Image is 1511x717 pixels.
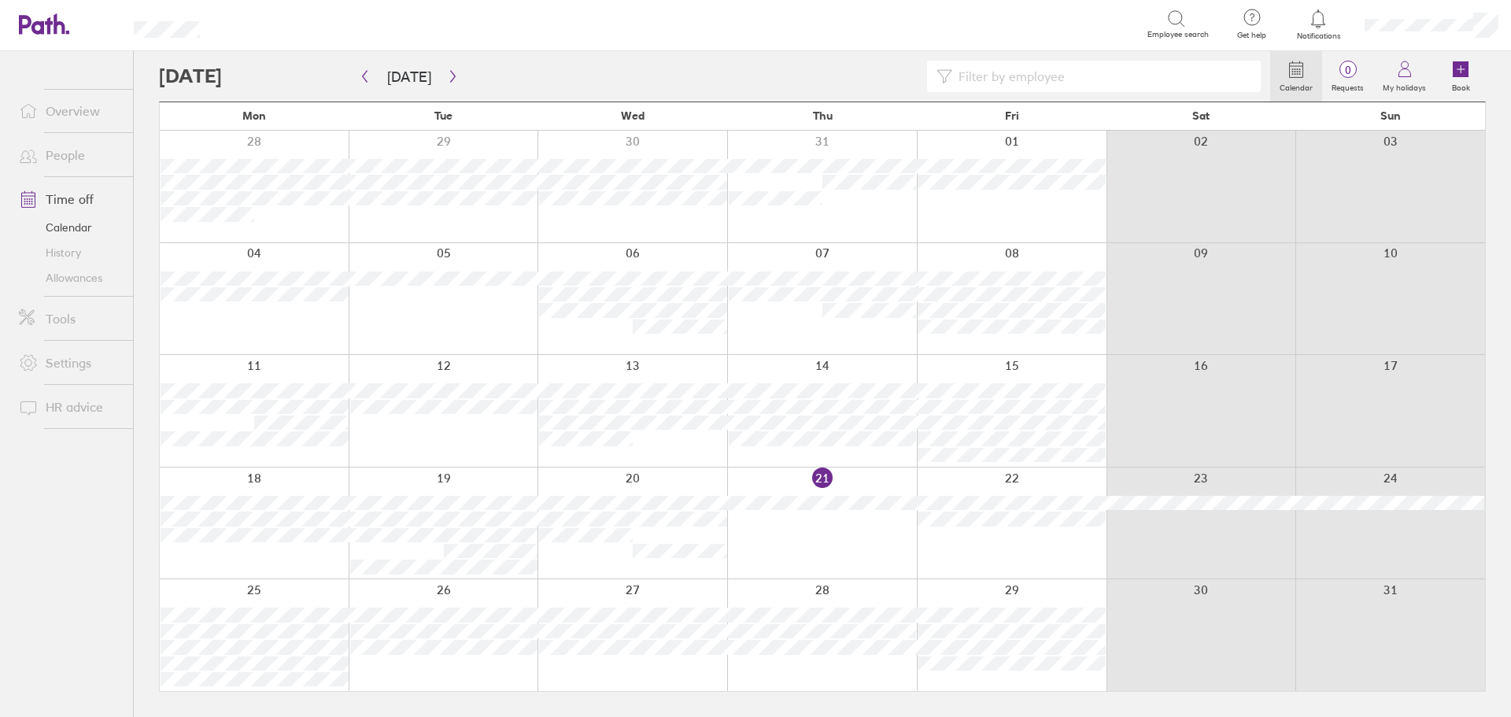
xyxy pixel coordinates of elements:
[813,109,833,122] span: Thu
[1293,31,1344,41] span: Notifications
[1322,64,1373,76] span: 0
[1443,79,1480,93] label: Book
[1270,79,1322,93] label: Calendar
[6,240,133,265] a: History
[6,215,133,240] a: Calendar
[1373,79,1435,93] label: My holidays
[1270,51,1322,102] a: Calendar
[6,391,133,423] a: HR advice
[6,95,133,127] a: Overview
[6,347,133,379] a: Settings
[6,303,133,334] a: Tools
[1293,8,1344,41] a: Notifications
[6,139,133,171] a: People
[6,183,133,215] a: Time off
[1435,51,1486,102] a: Book
[6,265,133,290] a: Allowances
[375,64,444,90] button: [DATE]
[621,109,645,122] span: Wed
[1380,109,1401,122] span: Sun
[952,61,1251,91] input: Filter by employee
[1147,30,1209,39] span: Employee search
[434,109,453,122] span: Tue
[1373,51,1435,102] a: My holidays
[1322,79,1373,93] label: Requests
[1005,109,1019,122] span: Fri
[1322,51,1373,102] a: 0Requests
[1226,31,1277,40] span: Get help
[1192,109,1210,122] span: Sat
[242,109,266,122] span: Mon
[242,17,283,31] div: Search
